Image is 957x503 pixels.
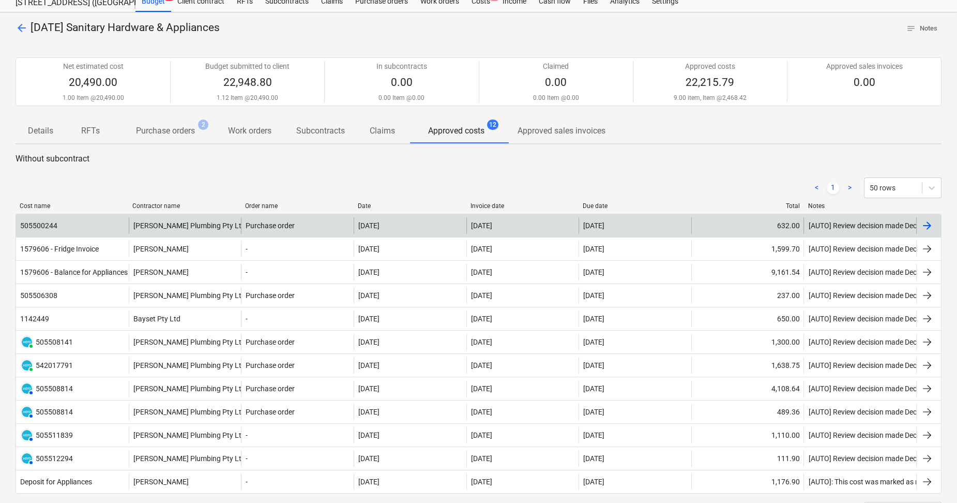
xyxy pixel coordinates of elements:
div: Purchase order [246,361,295,369]
img: xero.svg [22,360,32,371]
div: [DATE] [583,221,604,230]
div: [PERSON_NAME] Plumbing Pty Ltd [129,287,241,304]
div: [DATE] [471,315,492,323]
div: Invoice has been synced with Xero and its status is currently AUTHORISED [20,405,34,419]
p: Claimed [543,61,569,71]
div: [PERSON_NAME] Plumbing Pty Ltd [129,450,241,467]
p: Work orders [228,125,271,137]
div: [DATE] [471,361,492,369]
div: [DATE] [358,408,379,416]
div: Total [695,202,800,210]
div: 650.00 [691,310,804,327]
div: [DATE] [471,408,492,416]
p: 9.00 item, Item @ 2,468.42 [674,94,747,102]
div: [DATE] [471,338,492,346]
div: [DATE] [583,478,604,486]
span: 3.5.13 Sanitary Hardware & Appliances [31,21,220,34]
div: [DATE] [358,245,379,253]
div: [DATE] [471,268,492,276]
span: 0.00 [391,76,413,88]
div: - [246,268,248,276]
div: [PERSON_NAME] Plumbing Pty Ltd [129,334,241,350]
div: 505508141 [36,338,73,346]
p: 0.00 Item @ 0.00 [378,94,424,102]
div: [DATE] [471,221,492,230]
div: [DATE] [358,478,379,486]
div: [DATE] [471,245,492,253]
div: [DATE] [358,315,379,323]
img: xero.svg [22,383,32,394]
div: [DATE] [583,431,604,439]
span: notes [906,24,916,33]
div: Contractor name [132,202,237,210]
div: [DATE] [583,245,604,253]
div: Cost name [20,202,124,210]
div: 1,176.90 [691,474,804,490]
div: [DATE] [471,478,492,486]
div: - [246,454,248,463]
div: [DATE] [583,454,604,463]
div: [PERSON_NAME] Plumbing Pty Ltd [129,380,241,397]
p: 1.12 Item @ 20,490.00 [217,94,278,102]
div: 1142449 [20,315,49,323]
div: [DATE] [358,338,379,346]
div: [PERSON_NAME] [129,264,241,280]
span: 22,948.80 [223,76,272,88]
div: [DATE] [583,408,604,416]
div: [PERSON_NAME] [129,474,241,490]
div: Deposit for Appliances [20,478,92,486]
p: Claims [370,125,395,137]
a: Page 1 is your current page [827,182,839,194]
div: [DATE] [583,315,604,323]
div: [PERSON_NAME] Plumbing Pty Ltd [129,427,241,443]
img: xero.svg [22,337,32,347]
div: Invoice date [470,202,575,210]
div: 9,161.54 [691,264,804,280]
div: [DATE] [358,454,379,463]
div: - [246,431,248,439]
p: Budget submitted to client [205,61,290,71]
p: Approved costs [428,125,484,137]
div: 632.00 [691,217,804,234]
div: 1579606 - Balance for Appliances [20,268,128,276]
p: RFTs [78,125,103,137]
div: Bayset Pty Ltd [129,310,241,327]
div: Invoice has been synced with Xero and its status is currently PAID [20,335,34,349]
div: [DATE] [358,431,379,439]
div: Invoice has been synced with Xero and its status is currently AUTHORISED [20,452,34,465]
div: [DATE] [358,384,379,393]
div: [DATE] [471,431,492,439]
div: 505508814 [36,384,73,393]
div: [DATE] [358,268,379,276]
div: Purchase order [246,338,295,346]
div: [DATE] [583,361,604,369]
div: Purchase order [246,408,295,416]
div: 237.00 [691,287,804,304]
div: 1,300.00 [691,334,804,350]
button: Notes [902,21,941,37]
div: Notes [808,202,913,210]
div: 1579606 - Fridge Invoice [20,245,99,253]
div: Chat Widget [905,453,957,503]
div: [DATE] [358,291,379,300]
div: Purchase order [246,291,295,300]
div: [PERSON_NAME] [129,241,241,257]
div: [DATE] [583,291,604,300]
p: Approved sales invoices [826,61,902,71]
div: Invoice has been synced with Xero and its status is currently AUTHORISED [20,382,34,395]
div: [DATE] [583,384,604,393]
span: arrow_back [16,22,28,34]
div: 505508814 [36,408,73,416]
div: Purchase order [246,221,295,230]
div: [DATE] [583,338,604,346]
div: [DATE] [358,221,379,230]
div: Date [358,202,462,210]
div: 1,599.70 [691,241,804,257]
div: 505500244 [20,221,57,230]
span: 20,490.00 [69,76,117,88]
div: Invoice has been synced with Xero and its status is currently AUTHORISED [20,428,34,442]
div: - [246,245,248,253]
div: 505506308 [20,291,57,300]
span: 22,215.79 [686,76,734,88]
div: Purchase order [246,384,295,393]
